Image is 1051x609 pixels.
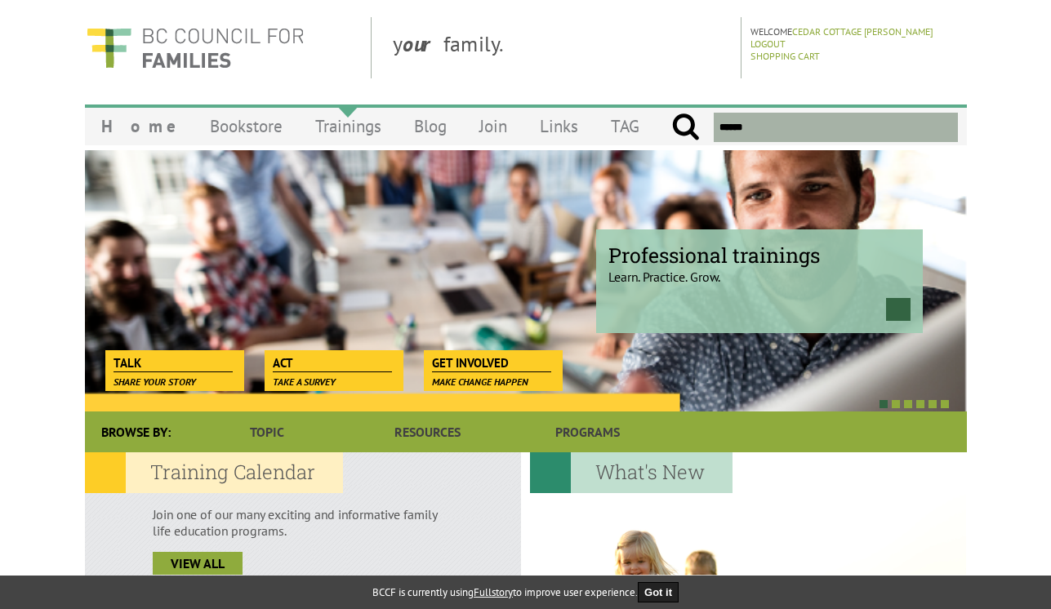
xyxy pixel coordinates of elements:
strong: our [403,30,443,57]
a: Talk Share your story [105,350,242,373]
a: Shopping Cart [750,50,820,62]
button: Got it [638,582,679,602]
span: Professional trainings [608,242,911,269]
span: Act [273,354,393,372]
a: Blog [398,107,463,145]
a: Topic [187,411,347,452]
a: Home [85,107,194,145]
p: Join one of our many exciting and informative family life education programs. [153,506,454,539]
a: Join [463,107,523,145]
a: Programs [507,411,667,452]
a: Act Take a survey [265,350,401,373]
a: Trainings [299,107,398,145]
span: Get Involved [432,354,552,372]
p: Welcome [750,25,962,38]
div: Browse By: [85,411,187,452]
img: BC Council for FAMILIES [85,17,305,78]
p: Learn. Practice. Grow. [608,255,911,285]
a: view all [153,552,243,575]
div: y family. [380,17,741,78]
span: Make change happen [432,376,528,388]
a: Fullstory [474,585,513,599]
a: Links [523,107,595,145]
input: Submit [671,113,700,142]
a: Get Involved Make change happen [424,350,560,373]
span: Take a survey [273,376,336,388]
a: TAG [595,107,656,145]
a: Cedar Cottage [PERSON_NAME] [792,25,933,38]
h2: What's New [530,452,733,493]
a: Logout [750,38,786,50]
a: Resources [347,411,507,452]
h2: Training Calendar [85,452,343,493]
span: Talk [114,354,234,372]
a: Bookstore [194,107,299,145]
span: Share your story [114,376,196,388]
